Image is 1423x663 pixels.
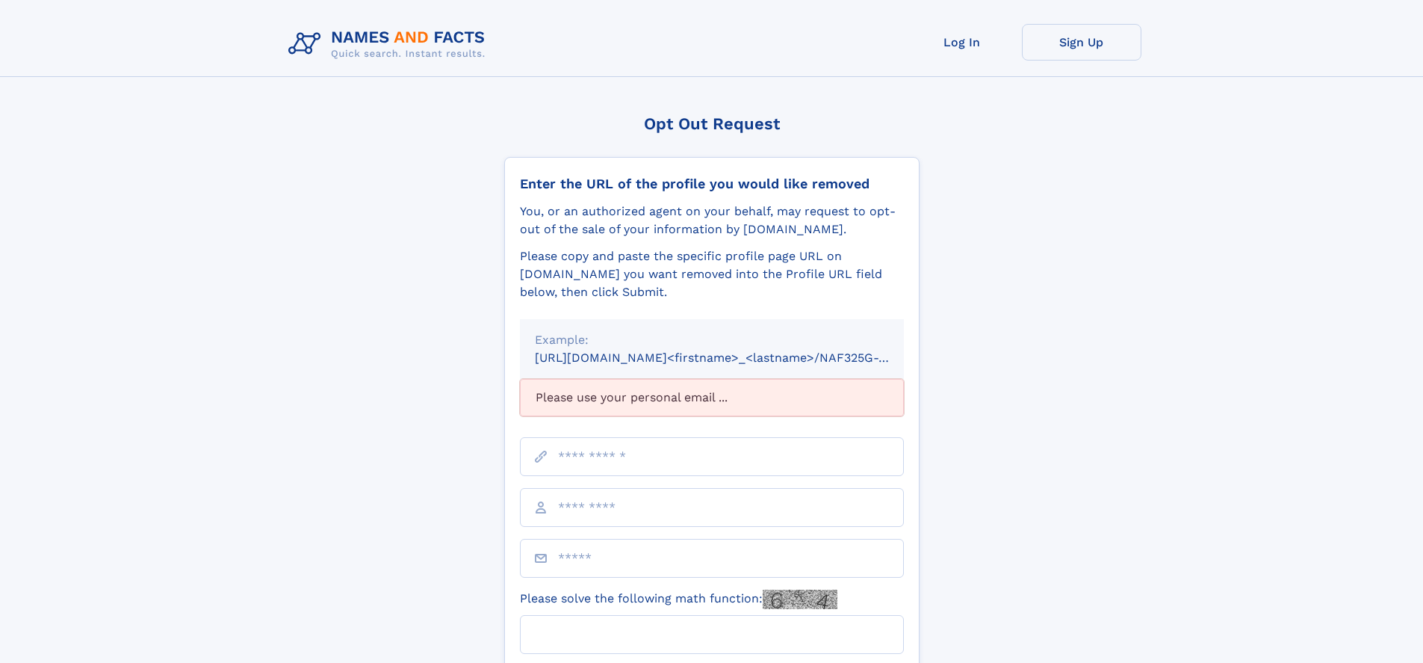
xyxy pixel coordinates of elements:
div: Enter the URL of the profile you would like removed [520,176,904,192]
img: Logo Names and Facts [282,24,497,64]
label: Please solve the following math function: [520,590,837,609]
a: Log In [902,24,1022,61]
div: Please use your personal email ... [520,379,904,416]
div: You, or an authorized agent on your behalf, may request to opt-out of the sale of your informatio... [520,203,904,238]
div: Example: [535,331,889,349]
small: [URL][DOMAIN_NAME]<firstname>_<lastname>/NAF325G-xxxxxxxx [535,351,932,365]
div: Opt Out Request [504,114,920,133]
a: Sign Up [1022,24,1141,61]
div: Please copy and paste the specific profile page URL on [DOMAIN_NAME] you want removed into the Pr... [520,247,904,301]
